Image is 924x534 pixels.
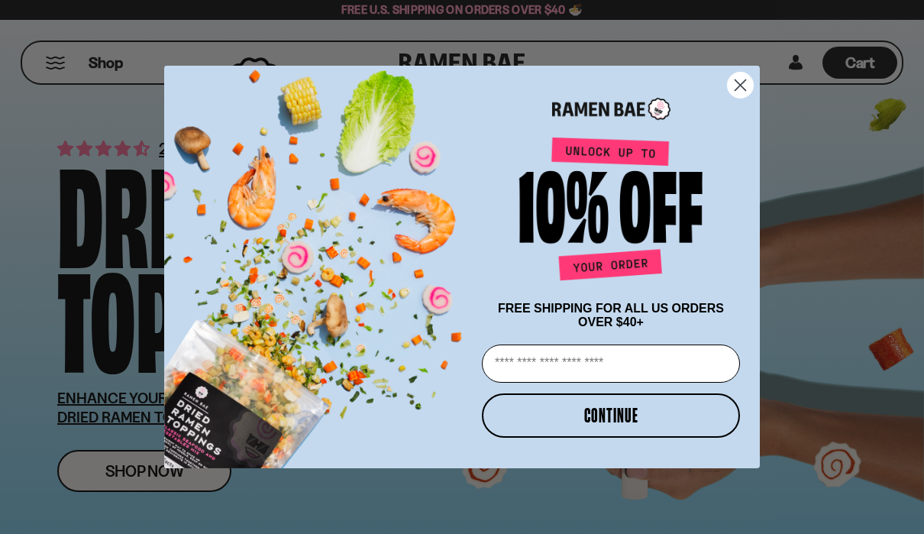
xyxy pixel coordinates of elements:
img: ce7035ce-2e49-461c-ae4b-8ade7372f32c.png [164,53,476,468]
span: FREE SHIPPING FOR ALL US ORDERS OVER $40+ [498,302,724,328]
button: Close dialog [727,72,754,99]
img: Ramen Bae Logo [552,96,670,121]
button: CONTINUE [482,393,740,438]
img: Unlock up to 10% off [515,137,706,286]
